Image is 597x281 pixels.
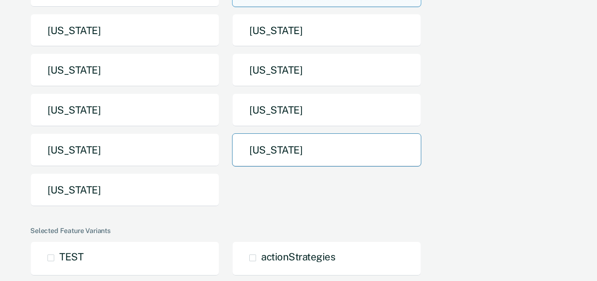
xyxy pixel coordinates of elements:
button: [US_STATE] [232,14,421,47]
button: [US_STATE] [30,14,219,47]
span: actionStrategies [261,251,335,262]
button: [US_STATE] [232,133,421,167]
button: [US_STATE] [30,173,219,207]
button: [US_STATE] [30,53,219,87]
button: [US_STATE] [232,93,421,127]
button: [US_STATE] [30,133,219,167]
div: Selected Feature Variants [30,227,563,235]
span: TEST [59,251,83,262]
button: [US_STATE] [232,53,421,87]
button: [US_STATE] [30,93,219,127]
